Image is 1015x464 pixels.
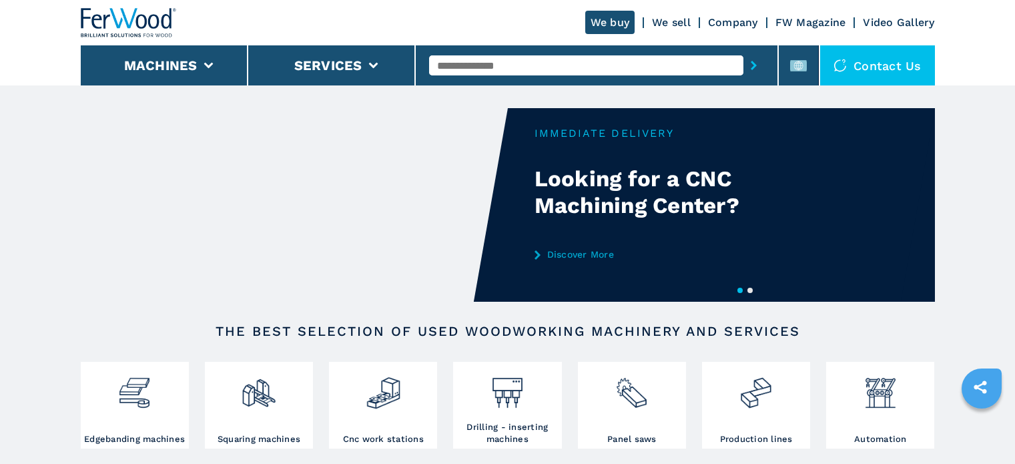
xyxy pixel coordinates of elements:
[738,365,773,411] img: linee_di_produzione_2.png
[737,288,743,293] button: 1
[456,421,558,445] h3: Drilling - inserting machines
[743,50,764,81] button: submit-button
[708,16,758,29] a: Company
[820,45,935,85] div: Contact us
[81,108,508,302] video: Your browser does not support the video tag.
[720,433,793,445] h3: Production lines
[205,362,313,449] a: Squaring machines
[585,11,635,34] a: We buy
[826,362,934,449] a: Automation
[747,288,753,293] button: 2
[124,57,198,73] button: Machines
[294,57,362,73] button: Services
[863,16,934,29] a: Video Gallery
[453,362,561,449] a: Drilling - inserting machines
[775,16,846,29] a: FW Magazine
[652,16,691,29] a: We sell
[578,362,686,449] a: Panel saws
[964,371,997,404] a: sharethis
[535,249,796,260] a: Discover More
[958,404,1005,454] iframe: Chat
[607,433,657,445] h3: Panel saws
[81,362,189,449] a: Edgebanding machines
[854,433,907,445] h3: Automation
[241,365,276,411] img: squadratrici_2.png
[81,8,177,37] img: Ferwood
[366,365,401,411] img: centro_di_lavoro_cnc_2.png
[117,365,152,411] img: bordatrici_1.png
[218,433,300,445] h3: Squaring machines
[490,365,525,411] img: foratrici_inseritrici_2.png
[84,433,185,445] h3: Edgebanding machines
[863,365,898,411] img: automazione.png
[123,323,892,339] h2: The best selection of used woodworking machinery and services
[702,362,810,449] a: Production lines
[833,59,847,72] img: Contact us
[614,365,649,411] img: sezionatrici_2.png
[329,362,437,449] a: Cnc work stations
[343,433,424,445] h3: Cnc work stations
